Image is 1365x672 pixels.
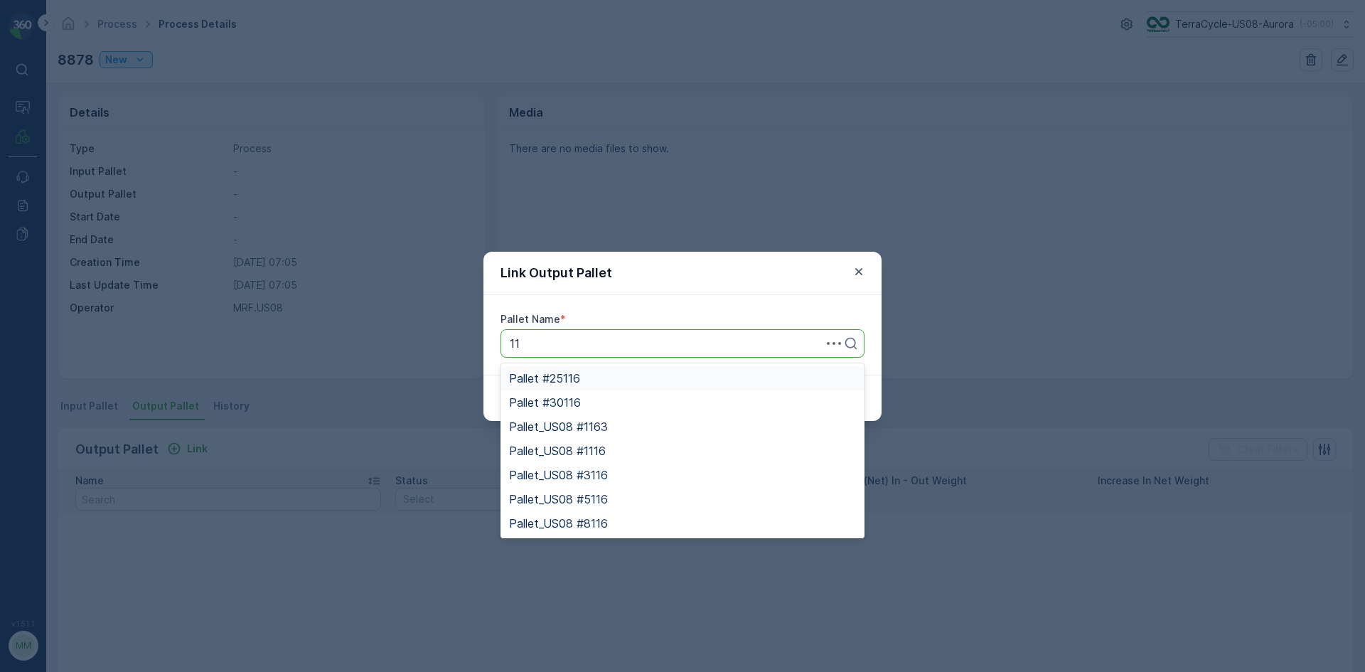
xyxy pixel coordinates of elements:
[500,313,560,325] label: Pallet Name
[509,420,608,433] span: Pallet_US08 #1163
[509,372,580,385] span: Pallet #25116
[509,517,608,530] span: Pallet_US08 #8116
[509,493,608,506] span: Pallet_US08 #5116
[509,469,608,481] span: Pallet_US08 #3116
[500,263,612,283] p: Link Output Pallet
[509,396,581,409] span: Pallet #30116
[509,444,606,457] span: Pallet_US08 #1116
